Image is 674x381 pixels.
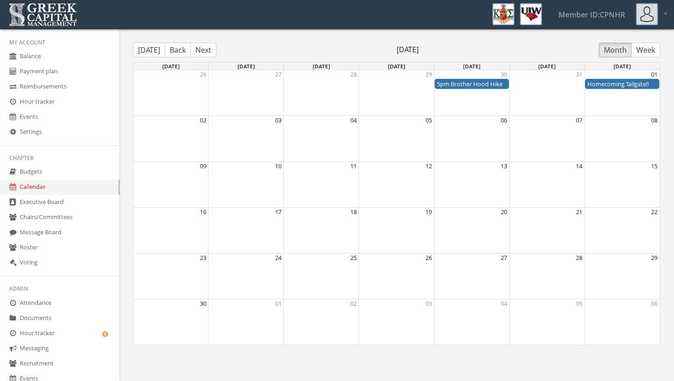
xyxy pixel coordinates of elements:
button: 31 [576,70,582,79]
div: Month View [133,62,660,346]
button: 01 [651,70,657,79]
span: [DATE] [216,44,599,55]
button: 28 [350,70,357,79]
button: 29 [651,254,657,262]
button: 26 [425,254,432,262]
span: [DATE] [538,62,556,70]
button: 04 [501,299,507,308]
button: [DATE] [133,43,165,57]
a: Member ID: CPNHR [547,0,636,29]
button: Week [631,43,660,57]
button: 25 [350,254,357,262]
button: 03 [425,299,432,308]
button: 08 [651,116,657,125]
span: [DATE] [313,62,330,70]
button: Back [165,43,191,57]
button: 16 [200,208,206,216]
button: 28 [576,254,582,262]
button: 20 [501,208,507,216]
button: 24 [275,254,282,262]
button: 27 [501,254,507,262]
button: 22 [651,208,657,216]
button: 18 [350,208,357,216]
button: 06 [501,116,507,125]
button: 26 [200,70,206,79]
span: [DATE] [613,62,631,70]
div: Brother Hood Hike [437,80,507,88]
button: 10 [275,162,282,171]
button: 14 [576,162,582,171]
button: 09 [200,162,206,171]
button: 21 [576,208,582,216]
button: 02 [200,116,206,125]
button: 30 [501,70,507,79]
button: 30 [200,299,206,308]
button: 15 [651,162,657,171]
button: 11 [350,162,357,171]
span: [DATE] [238,62,255,70]
div: Homecoming Tailgate!! [587,80,657,88]
button: 01 [275,299,282,308]
button: Month [599,43,632,57]
button: 23 [200,254,206,262]
button: 19 [425,208,432,216]
span: [DATE] [388,62,405,70]
button: 13 [501,162,507,171]
button: 03 [275,116,282,125]
button: 17 [275,208,282,216]
button: 04 [350,116,357,125]
button: 02 [350,299,357,308]
span: [DATE] [162,62,180,70]
span: [DATE] [463,62,481,70]
button: 06 [651,299,657,308]
button: 07 [576,116,582,125]
button: Next [190,43,216,57]
button: 29 [425,70,432,79]
button: 05 [576,299,582,308]
button: 27 [275,70,282,79]
button: 05 [425,116,432,125]
button: 12 [425,162,432,171]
